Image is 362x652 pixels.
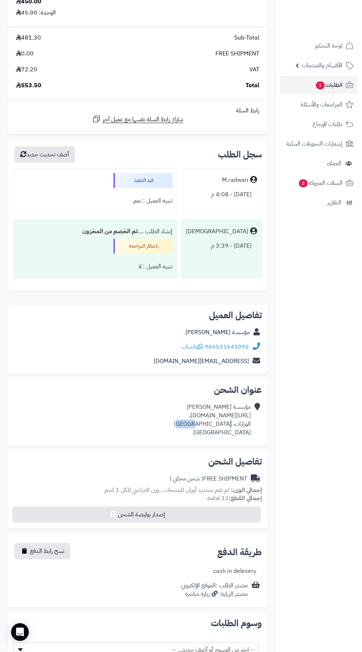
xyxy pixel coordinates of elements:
[14,543,70,559] button: نسخ رابط الدفع
[170,474,203,483] span: ( شحن مجاني )
[186,239,257,253] div: [DATE] - 3:39 م
[286,139,342,149] span: إشعارات التحويلات البنكية
[217,548,262,557] h2: طريقة الدفع
[16,9,56,17] div: الوحدة: 45.00
[327,197,341,208] span: التقارير
[280,96,358,113] a: المراجعات والأسئلة
[218,150,262,159] h3: سجل الطلب
[229,494,262,503] strong: إجمالي القطع:
[185,328,250,337] a: مؤسسة [PERSON_NAME]
[215,50,259,58] span: FREE SHIPMENT
[222,176,248,184] div: M.radwan
[315,41,342,51] span: لوحة التحكم
[113,239,173,254] div: بانتظار المراجعة
[315,81,325,90] span: 1
[103,115,183,124] span: شارك رابط السلة نفسها مع عميل آخر
[16,65,37,74] span: 72.20
[82,227,138,236] b: تم الخصم من المخزون
[327,158,341,169] span: العملاء
[301,99,342,110] span: المراجعات والأسئلة
[105,486,229,495] span: لم تقم بتحديد أوزان للمنتجات ، وزن افتراضي للكل 1 كجم
[92,115,183,124] a: شارك رابط السلة نفسها مع عميل آخر
[10,106,265,115] div: رابط السلة
[13,457,262,466] h2: تفاصيل الشحن
[16,34,41,42] span: 481.30
[14,146,75,163] button: أضف تحديث جديد
[13,619,262,628] h2: وسوم الطلبات
[280,174,358,192] a: السلات المتروكة2
[13,311,262,320] h2: تفاصيل العميل
[280,154,358,172] a: العملاء
[187,187,257,202] div: [DATE] - 4:08 م
[302,60,342,71] span: الأقسام والمنتجات
[298,179,308,188] span: 2
[12,506,261,523] button: إصدار بوليصة الشحن
[313,119,342,129] span: طلبات الإرجاع
[154,357,249,366] a: [EMAIL_ADDRESS][DOMAIN_NAME]
[186,227,248,236] div: [DEMOGRAPHIC_DATA]
[30,547,64,556] span: نسخ رابط الدفع
[18,259,173,274] div: تنبيه العميل : لا
[231,486,262,495] strong: إجمالي الوزن:
[18,224,173,239] div: إنشاء الطلب ....
[181,590,248,598] div: مصدر الزيارة: زيارة مباشرة
[170,475,247,483] div: FREE SHIPMENT
[234,34,259,42] span: Sub-Total
[11,623,29,641] div: Open Intercom Messenger
[213,567,256,575] div: cash in delevery
[205,342,249,351] a: 966531641092
[174,403,251,437] div: مؤسسة [PERSON_NAME] [URL][DOMAIN_NAME]، الوزارات، [GEOGRAPHIC_DATA] [GEOGRAPHIC_DATA]
[280,76,358,94] a: الطلبات1
[181,342,203,351] a: واتساب
[280,135,358,153] a: إشعارات التحويلات البنكية
[181,581,248,598] div: مصدر الطلب :الموقع الإلكتروني
[315,80,342,90] span: الطلبات
[280,115,358,133] a: طلبات الإرجاع
[207,494,262,503] small: 12 قطعة
[13,386,262,394] h2: عنوان الشحن
[16,50,34,58] span: 0.00
[113,173,173,188] div: قيد التنفيذ
[280,194,358,211] a: التقارير
[246,81,259,90] span: Total
[298,178,342,188] span: السلات المتروكة
[18,194,173,208] div: تنبيه العميل : نعم
[249,65,259,74] span: VAT
[280,37,358,55] a: لوحة التحكم
[16,81,41,90] span: 553.50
